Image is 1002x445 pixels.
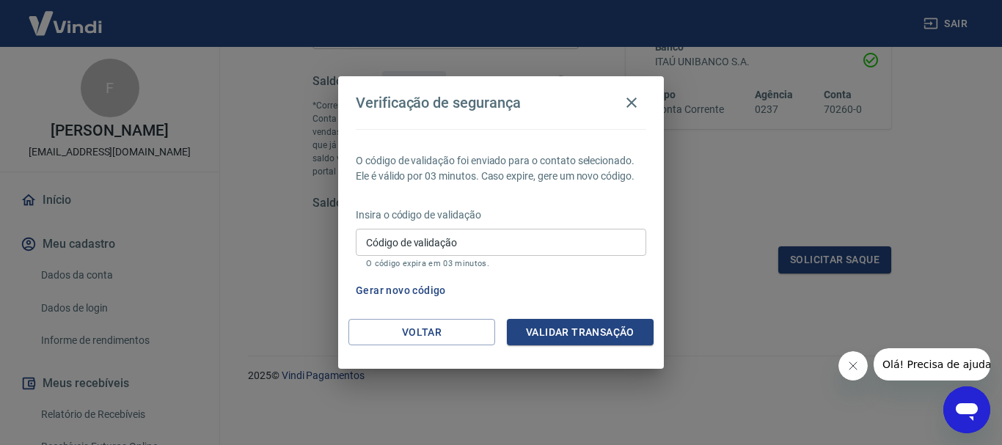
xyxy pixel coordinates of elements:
[507,319,654,346] button: Validar transação
[356,207,646,223] p: Insira o código de validação
[356,94,521,111] h4: Verificação de segurança
[943,386,990,433] iframe: Botão para abrir a janela de mensagens
[366,259,636,268] p: O código expira em 03 minutos.
[350,277,452,304] button: Gerar novo código
[9,10,123,22] span: Olá! Precisa de ajuda?
[356,153,646,184] p: O código de validação foi enviado para o contato selecionado. Ele é válido por 03 minutos. Caso e...
[874,348,990,380] iframe: Mensagem da empresa
[348,319,495,346] button: Voltar
[838,351,868,380] iframe: Fechar mensagem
